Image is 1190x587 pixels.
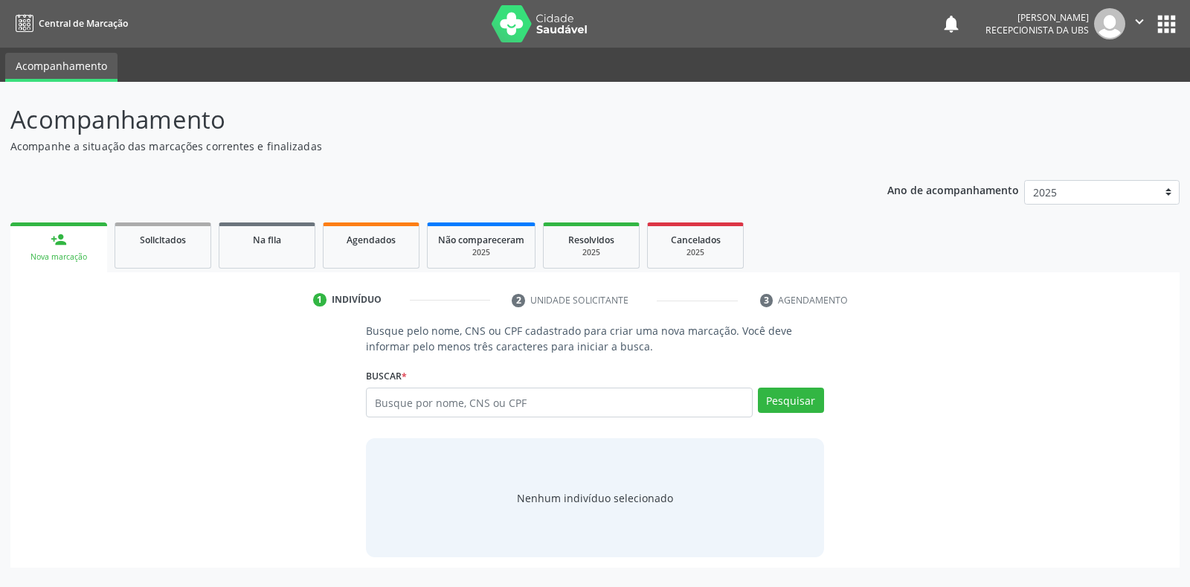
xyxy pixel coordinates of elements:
[253,234,281,246] span: Na fila
[758,388,824,413] button: Pesquisar
[10,138,829,154] p: Acompanhe a situação das marcações correntes e finalizadas
[313,293,327,307] div: 1
[941,13,962,34] button: notifications
[10,101,829,138] p: Acompanhamento
[1154,11,1180,37] button: apps
[347,234,396,246] span: Agendados
[658,247,733,258] div: 2025
[985,11,1089,24] div: [PERSON_NAME]
[985,24,1089,36] span: Recepcionista da UBS
[1094,8,1125,39] img: img
[568,234,614,246] span: Resolvidos
[438,234,524,246] span: Não compareceram
[21,251,97,263] div: Nova marcação
[39,17,128,30] span: Central de Marcação
[366,365,407,388] label: Buscar
[887,180,1019,199] p: Ano de acompanhamento
[671,234,721,246] span: Cancelados
[51,231,67,248] div: person_add
[1131,13,1148,30] i: 
[1125,8,1154,39] button: 
[332,293,382,307] div: Indivíduo
[438,247,524,258] div: 2025
[517,490,673,506] div: Nenhum indivíduo selecionado
[366,323,823,354] p: Busque pelo nome, CNS ou CPF cadastrado para criar uma nova marcação. Você deve informar pelo men...
[140,234,186,246] span: Solicitados
[10,11,128,36] a: Central de Marcação
[554,247,628,258] div: 2025
[5,53,118,82] a: Acompanhamento
[366,388,752,417] input: Busque por nome, CNS ou CPF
